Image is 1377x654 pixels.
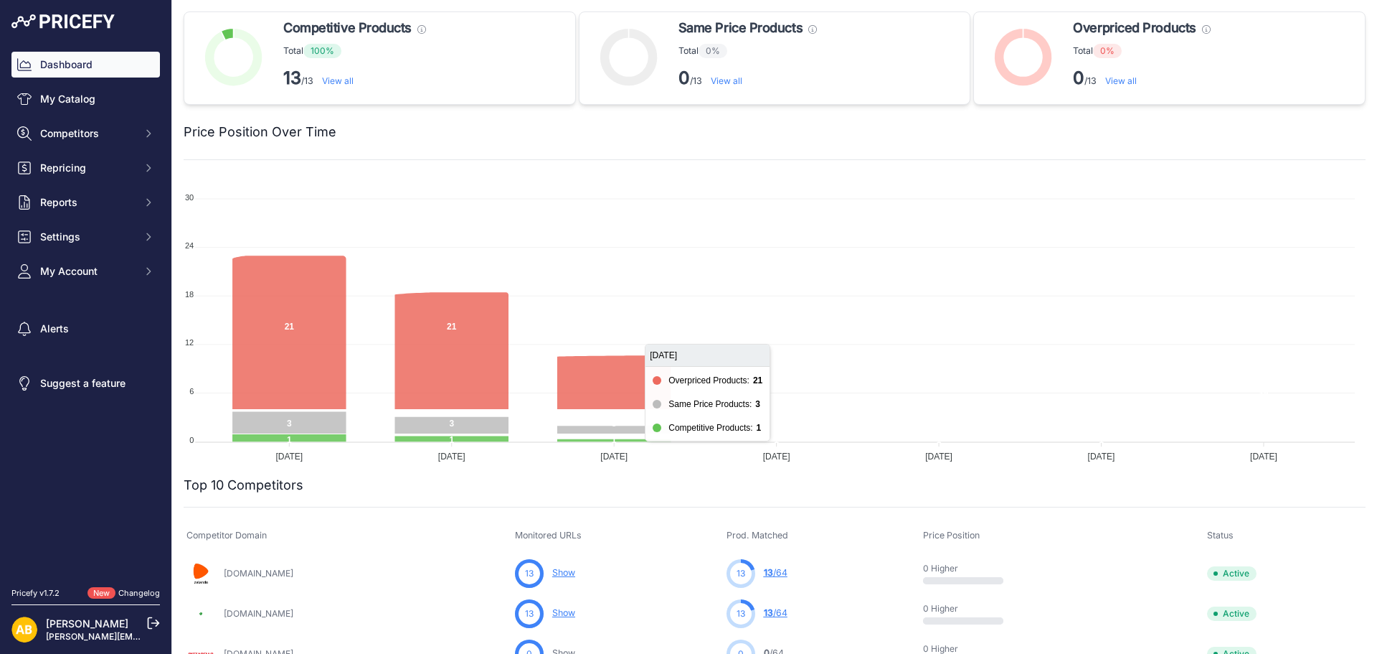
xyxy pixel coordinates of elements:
[224,568,293,579] a: [DOMAIN_NAME]
[552,607,575,618] a: Show
[699,44,727,58] span: 0%
[322,75,354,86] a: View all
[87,587,115,599] span: New
[11,86,160,112] a: My Catalog
[11,14,115,29] img: Pricefy Logo
[11,190,160,215] button: Reports
[763,452,790,462] tspan: [DATE]
[303,44,341,58] span: 100%
[11,121,160,146] button: Competitors
[46,631,267,642] a: [PERSON_NAME][EMAIL_ADDRESS][DOMAIN_NAME]
[184,475,303,495] h2: Top 10 Competitors
[40,264,134,279] span: My Account
[1073,44,1210,58] p: Total
[600,452,628,462] tspan: [DATE]
[711,75,742,86] a: View all
[40,230,134,244] span: Settings
[11,316,160,342] a: Alerts
[764,567,787,578] a: 13/64
[1105,75,1137,86] a: View all
[189,436,194,444] tspan: 0
[189,387,194,396] tspan: 6
[186,530,267,541] span: Competitor Domain
[11,224,160,250] button: Settings
[11,370,160,396] a: Suggest a feature
[764,567,773,578] span: 13
[11,52,160,78] a: Dashboard
[40,161,134,175] span: Repricing
[525,607,534,620] span: 13
[185,290,194,299] tspan: 18
[185,193,194,202] tspan: 30
[1073,67,1084,88] strong: 0
[283,44,426,58] p: Total
[40,126,134,141] span: Competitors
[737,567,745,580] span: 13
[1207,530,1234,541] span: Status
[923,563,1015,574] p: 0 Higher
[283,67,301,88] strong: 13
[224,608,293,619] a: [DOMAIN_NAME]
[678,44,817,58] p: Total
[764,607,787,618] a: 13/64
[11,155,160,181] button: Repricing
[46,617,128,630] a: [PERSON_NAME]
[764,607,773,618] span: 13
[11,52,160,570] nav: Sidebar
[283,67,426,90] p: /13
[11,258,160,284] button: My Account
[275,452,303,462] tspan: [DATE]
[1073,67,1210,90] p: /13
[1250,452,1277,462] tspan: [DATE]
[1207,566,1257,581] span: Active
[552,567,575,578] a: Show
[184,122,336,142] h2: Price Position Over Time
[923,530,980,541] span: Price Position
[678,67,690,88] strong: 0
[525,567,534,580] span: 13
[923,603,1015,615] p: 0 Higher
[727,530,788,541] span: Prod. Matched
[118,588,160,598] a: Changelog
[185,241,194,250] tspan: 24
[185,338,194,347] tspan: 12
[283,18,412,38] span: Competitive Products
[678,67,817,90] p: /13
[925,452,952,462] tspan: [DATE]
[1073,18,1196,38] span: Overpriced Products
[737,607,745,620] span: 13
[438,452,465,462] tspan: [DATE]
[678,18,803,38] span: Same Price Products
[1207,607,1257,621] span: Active
[1093,44,1122,58] span: 0%
[40,195,134,210] span: Reports
[1088,452,1115,462] tspan: [DATE]
[515,530,582,541] span: Monitored URLs
[11,587,60,599] div: Pricefy v1.7.2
